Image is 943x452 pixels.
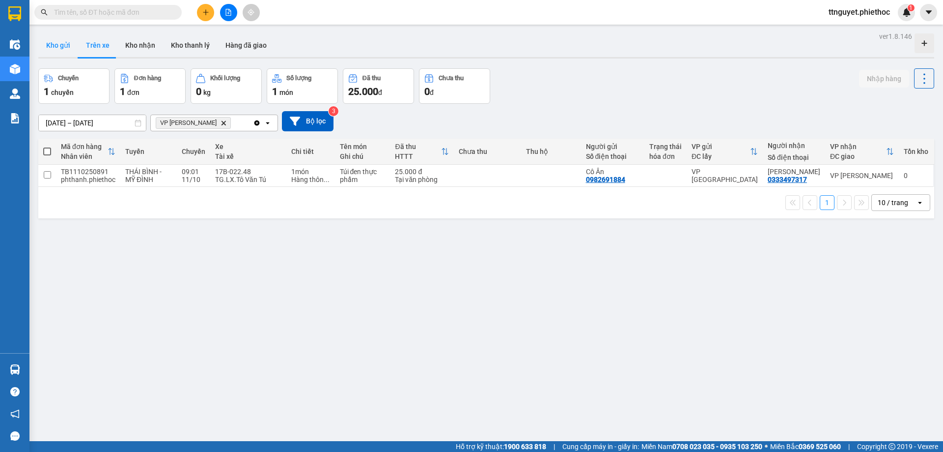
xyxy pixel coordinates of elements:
div: phthanh.phiethoc [61,176,115,183]
span: caret-down [924,8,933,17]
span: message [10,431,20,441]
button: Bộ lọc [282,111,333,131]
div: Tại văn phòng [395,176,448,183]
img: solution-icon [10,113,20,123]
div: Chi tiết [291,148,330,155]
span: ttnguyet.phiethoc [821,6,898,18]
span: plus [202,9,209,16]
button: Đơn hàng1đơn [114,68,186,104]
div: Số điện thoại [768,153,820,161]
span: copyright [888,443,895,450]
div: HTTT [395,152,441,160]
span: Cung cấp máy in - giấy in: [562,441,639,452]
span: question-circle [10,387,20,396]
div: Cô Ân [586,168,639,176]
button: Nhập hàng [859,70,909,88]
div: VP [GEOGRAPHIC_DATA] [692,168,758,183]
sup: 3 [329,106,338,116]
div: Đơn hàng [134,75,161,82]
input: Select a date range. [39,115,146,131]
span: Hỗ trợ kỹ thuật: [456,441,546,452]
button: Trên xe [78,33,117,57]
span: THÁI BÌNH - MỸ ĐÌNH [125,168,162,183]
svg: open [916,199,924,207]
div: 1 món [291,168,330,176]
div: ver 1.8.146 [879,31,912,42]
button: Kho gửi [38,33,78,57]
button: plus [197,4,214,21]
span: đơn [127,89,139,96]
span: aim [248,9,254,16]
span: Miền Nam [641,441,762,452]
div: Túi đen thực phẩm [340,168,386,183]
th: Toggle SortBy [56,139,120,165]
div: Trạng thái [649,143,682,151]
div: VP [PERSON_NAME] [830,172,894,180]
div: ĐC lấy [692,152,750,160]
span: | [554,441,555,452]
div: hóa đơn [649,152,682,160]
div: TG.LX.Tô Văn Tú [215,176,282,183]
svg: Delete [221,120,226,126]
div: 11/10 [182,176,205,183]
span: ⚪️ [765,445,768,449]
div: Số điện thoại [586,152,639,160]
img: warehouse-icon [10,39,20,50]
span: đ [378,89,382,96]
div: Chưa thu [459,148,517,155]
button: Kho nhận [117,33,163,57]
div: VP gửi [692,143,750,151]
div: 25.000 đ [395,168,448,176]
button: Chưa thu0đ [419,68,490,104]
div: Đã thu [395,143,441,151]
div: Ghi chú [340,152,386,160]
span: ... [324,176,330,183]
button: file-add [220,4,237,21]
div: Tên món [340,143,386,151]
strong: 0369 525 060 [799,443,841,451]
th: Toggle SortBy [687,139,763,165]
div: Người gửi [586,143,639,151]
span: món [279,89,293,96]
div: Thu hộ [526,148,576,155]
img: icon-new-feature [902,8,911,17]
span: chuyến [51,89,74,96]
div: Khối lượng [210,75,240,82]
span: 1 [44,86,49,97]
button: Khối lượng0kg [191,68,262,104]
span: file-add [225,9,232,16]
strong: 1900 633 818 [504,443,546,451]
div: Tạo kho hàng mới [915,33,934,53]
div: Người nhận [768,142,820,150]
input: Tìm tên, số ĐT hoặc mã đơn [54,7,170,18]
div: 0 [904,172,928,180]
span: Miền Bắc [770,441,841,452]
button: Số lượng1món [267,68,338,104]
div: Đã thu [362,75,381,82]
button: Hàng đã giao [218,33,275,57]
input: Selected VP Nguyễn Xiển. [233,118,234,128]
div: 17B-022.48 [215,168,282,176]
span: 1 [909,4,913,11]
div: Anh Phúc [768,168,820,176]
button: 1 [820,195,834,210]
div: 09:01 [182,168,205,176]
button: Đã thu25.000đ [343,68,414,104]
span: notification [10,409,20,419]
img: warehouse-icon [10,64,20,74]
span: | [848,441,850,452]
button: Chuyến1chuyến [38,68,110,104]
strong: 0708 023 035 - 0935 103 250 [672,443,762,451]
span: 25.000 [348,86,378,97]
th: Toggle SortBy [390,139,453,165]
div: Tài xế [215,152,282,160]
div: VP nhận [830,143,886,151]
img: warehouse-icon [10,89,20,99]
div: TB1110250891 [61,168,115,176]
span: search [41,9,48,16]
span: đ [430,89,434,96]
div: 10 / trang [878,198,908,208]
sup: 1 [908,4,915,11]
div: Chuyến [182,148,205,155]
div: Nhân viên [61,152,108,160]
